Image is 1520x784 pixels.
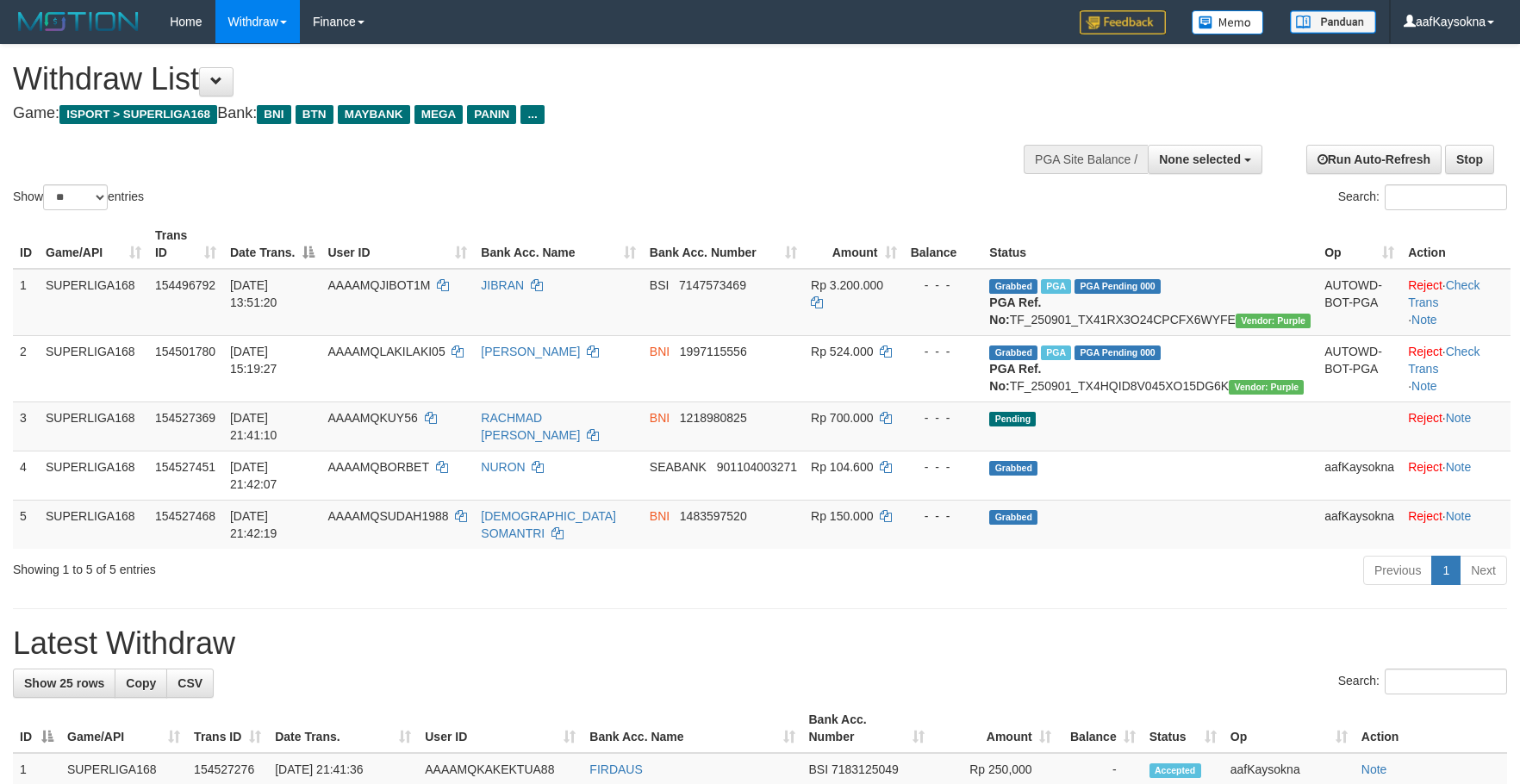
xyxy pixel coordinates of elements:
[155,460,215,474] span: 154527451
[13,626,1507,661] h1: Latest Withdraw
[1143,704,1224,753] th: Status: activate to sort column ascending
[13,554,620,578] div: Showing 1 to 5 of 5 entries
[155,345,215,358] span: 154501780
[13,451,39,500] td: 4
[1306,145,1442,174] a: Run Auto-Refresh
[39,451,148,500] td: SUPERLIGA168
[911,507,976,525] div: - - -
[257,105,290,124] span: BNI
[166,669,214,698] a: CSV
[178,676,202,690] span: CSV
[1401,335,1511,401] td: · ·
[1041,279,1071,294] span: Marked by aafsoumeymey
[328,411,418,425] span: AAAAMQKUY56
[1408,411,1442,425] a: Reject
[296,105,333,124] span: BTN
[717,460,797,474] span: Copy 901104003271 to clipboard
[467,105,516,124] span: PANIN
[650,345,670,358] span: BNI
[650,460,707,474] span: SEABANK
[328,460,429,474] span: AAAAMQBORBET
[1080,10,1166,34] img: Feedback.jpg
[230,460,277,491] span: [DATE] 21:42:07
[1401,220,1511,269] th: Action
[481,411,580,442] a: RACHMAD [PERSON_NAME]
[1401,500,1511,549] td: ·
[1401,269,1511,336] td: · ·
[481,345,580,358] a: [PERSON_NAME]
[911,409,976,426] div: - - -
[328,509,449,523] span: AAAAMQSUDAH1988
[1446,411,1472,425] a: Note
[1361,762,1387,776] a: Note
[1408,509,1442,523] a: Reject
[1408,460,1442,474] a: Reject
[1460,556,1507,585] a: Next
[643,220,804,269] th: Bank Acc. Number: activate to sort column ascending
[1075,279,1161,294] span: PGA Pending
[414,105,464,124] span: MEGA
[1431,556,1461,585] a: 1
[650,411,670,425] span: BNI
[148,220,223,269] th: Trans ID: activate to sort column ascending
[230,278,277,309] span: [DATE] 13:51:20
[39,500,148,549] td: SUPERLIGA168
[481,278,524,292] a: JIBRAN
[13,500,39,549] td: 5
[1408,345,1442,358] a: Reject
[474,220,642,269] th: Bank Acc. Name: activate to sort column ascending
[230,509,277,540] span: [DATE] 21:42:19
[1318,269,1401,336] td: AUTOWD-BOT-PGA
[59,105,217,124] span: ISPORT > SUPERLIGA168
[1408,278,1480,309] a: Check Trans
[989,412,1036,426] span: Pending
[1318,500,1401,549] td: aafKaysokna
[931,704,1058,753] th: Amount: activate to sort column ascending
[989,345,1037,360] span: Grabbed
[680,411,747,425] span: Copy 1218980825 to clipboard
[650,278,670,292] span: BSI
[39,269,148,336] td: SUPERLIGA168
[187,704,268,753] th: Trans ID: activate to sort column ascending
[1408,278,1442,292] a: Reject
[982,220,1318,269] th: Status
[832,762,899,776] span: Copy 7183125049 to clipboard
[1149,763,1201,778] span: Accepted
[1024,145,1148,174] div: PGA Site Balance /
[230,411,277,442] span: [DATE] 21:41:10
[155,278,215,292] span: 154496792
[1446,509,1472,523] a: Note
[223,220,321,269] th: Date Trans.: activate to sort column descending
[39,401,148,451] td: SUPERLIGA168
[811,509,873,523] span: Rp 150.000
[13,220,39,269] th: ID
[520,105,544,124] span: ...
[1236,314,1311,328] span: Vendor URL: https://trx4.1velocity.biz
[1385,184,1507,210] input: Search:
[1192,10,1264,34] img: Button%20Memo.svg
[43,184,108,210] select: Showentries
[230,345,277,376] span: [DATE] 15:19:27
[328,345,445,358] span: AAAAMQLAKILAKI05
[989,279,1037,294] span: Grabbed
[589,762,642,776] a: FIRDAUS
[1385,669,1507,694] input: Search:
[1338,184,1507,210] label: Search:
[811,411,873,425] span: Rp 700.000
[1411,379,1437,393] a: Note
[680,345,747,358] span: Copy 1997115556 to clipboard
[989,296,1041,327] b: PGA Ref. No:
[911,343,976,360] div: - - -
[13,269,39,336] td: 1
[1290,10,1376,34] img: panduan.png
[982,335,1318,401] td: TF_250901_TX4HQID8V045XO15DG6K
[1401,401,1511,451] td: ·
[24,676,104,690] span: Show 25 rows
[338,105,410,124] span: MAYBANK
[679,278,746,292] span: Copy 7147573469 to clipboard
[115,669,167,698] a: Copy
[650,509,670,523] span: BNI
[1318,220,1401,269] th: Op: activate to sort column ascending
[1058,704,1143,753] th: Balance: activate to sort column ascending
[1446,460,1472,474] a: Note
